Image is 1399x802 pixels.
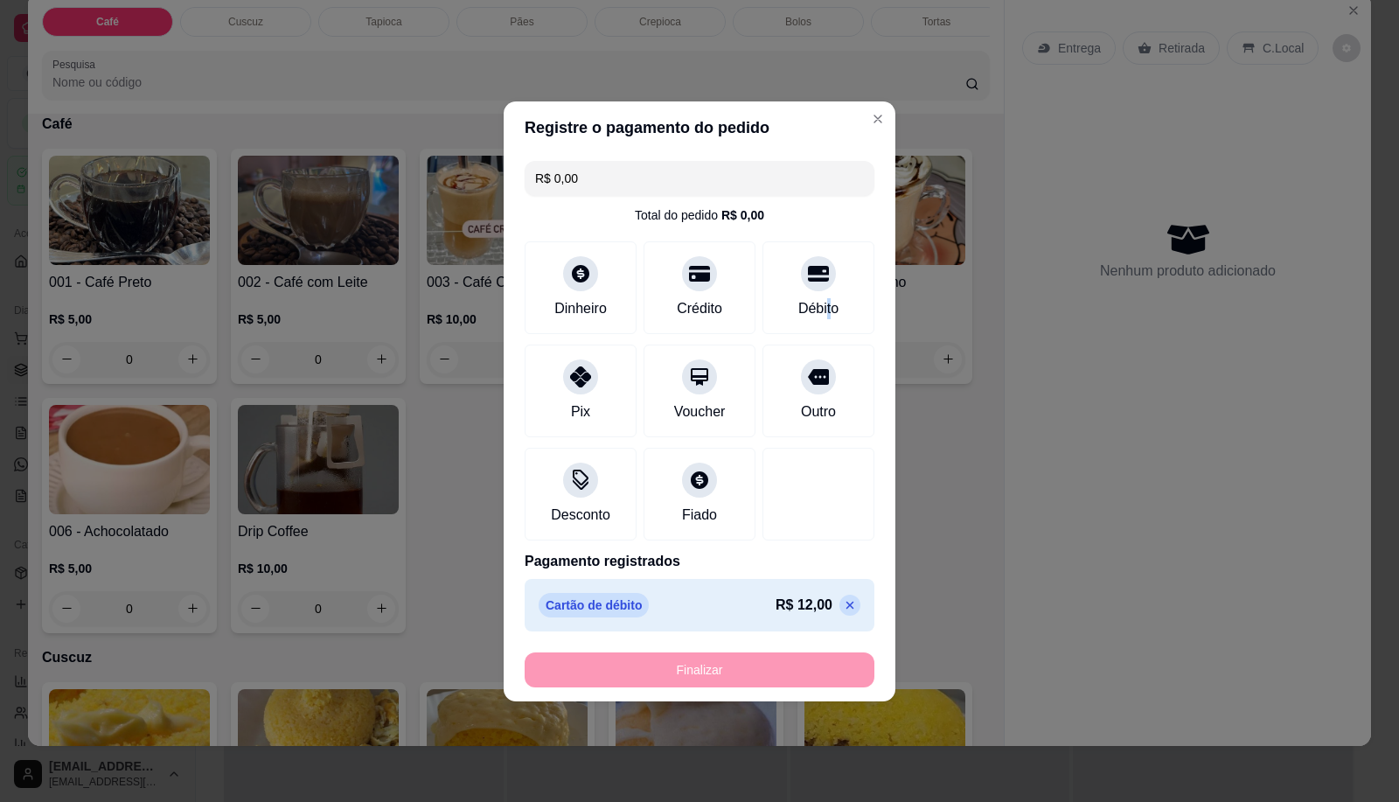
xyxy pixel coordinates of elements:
[682,505,717,526] div: Fiado
[674,401,726,422] div: Voucher
[504,101,895,154] header: Registre o pagamento do pedido
[801,401,836,422] div: Outro
[798,298,839,319] div: Débito
[551,505,610,526] div: Desconto
[864,105,892,133] button: Close
[571,401,590,422] div: Pix
[721,206,764,224] div: R$ 0,00
[535,161,864,196] input: Ex.: hambúrguer de cordeiro
[776,595,832,616] p: R$ 12,00
[554,298,607,319] div: Dinheiro
[525,551,874,572] p: Pagamento registrados
[677,298,722,319] div: Crédito
[635,206,764,224] div: Total do pedido
[539,593,649,617] p: Cartão de débito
